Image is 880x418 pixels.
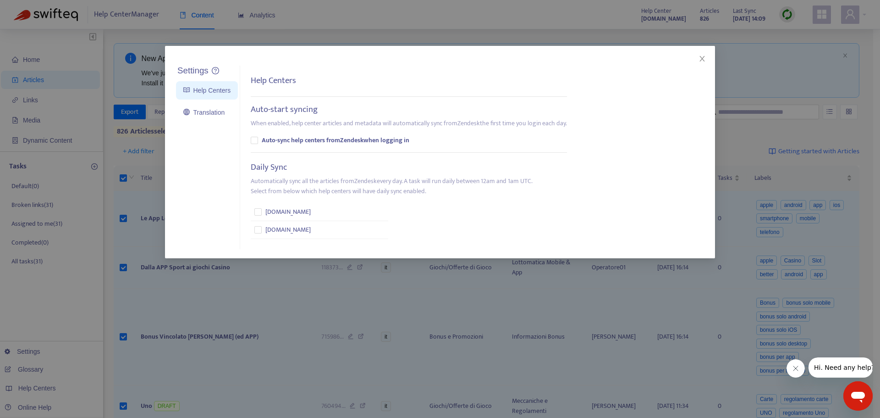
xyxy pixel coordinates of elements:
[251,176,533,196] p: Automatically sync all the articles from Zendesk every day. A task will run daily between 12am an...
[697,54,707,64] button: Close
[251,162,287,173] h5: Daily Sync
[212,67,219,75] a: question-circle
[786,359,805,378] iframe: Close message
[251,105,318,115] h5: Auto-start syncing
[212,67,219,74] span: question-circle
[262,135,409,145] b: Auto-sync help centers from Zendesk when logging in
[5,6,66,14] span: Hi. Need any help?
[177,66,209,76] h5: Settings
[251,76,296,86] h5: Help Centers
[251,118,567,128] p: When enabled, help center articles and metadata will automatically sync from Zendesk the first ti...
[843,381,873,411] iframe: Button to launch messaging window
[808,357,873,378] iframe: Message from company
[183,109,225,116] a: Translation
[265,225,311,235] span: [DOMAIN_NAME]
[698,55,706,62] span: close
[183,87,231,94] a: Help Centers
[265,207,311,217] span: [DOMAIN_NAME]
